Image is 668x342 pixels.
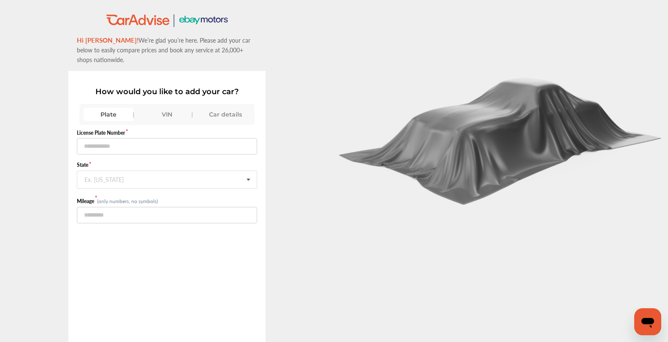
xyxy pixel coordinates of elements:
small: (only numbers, no symbols) [97,198,158,205]
span: We’re glad you’re here. Please add your car below to easily compare prices and book any service a... [77,36,250,64]
div: Plate [84,108,133,121]
iframe: Button to launch messaging window [634,308,661,335]
div: VIN [142,108,192,121]
div: Ex. [US_STATE] [84,176,124,181]
label: Mileage [77,198,97,205]
span: Hi [PERSON_NAME]! [77,35,138,44]
p: How would you like to add your car? [77,87,257,96]
label: State [77,161,257,168]
label: License Plate Number [77,129,257,136]
div: Car details [201,108,250,121]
